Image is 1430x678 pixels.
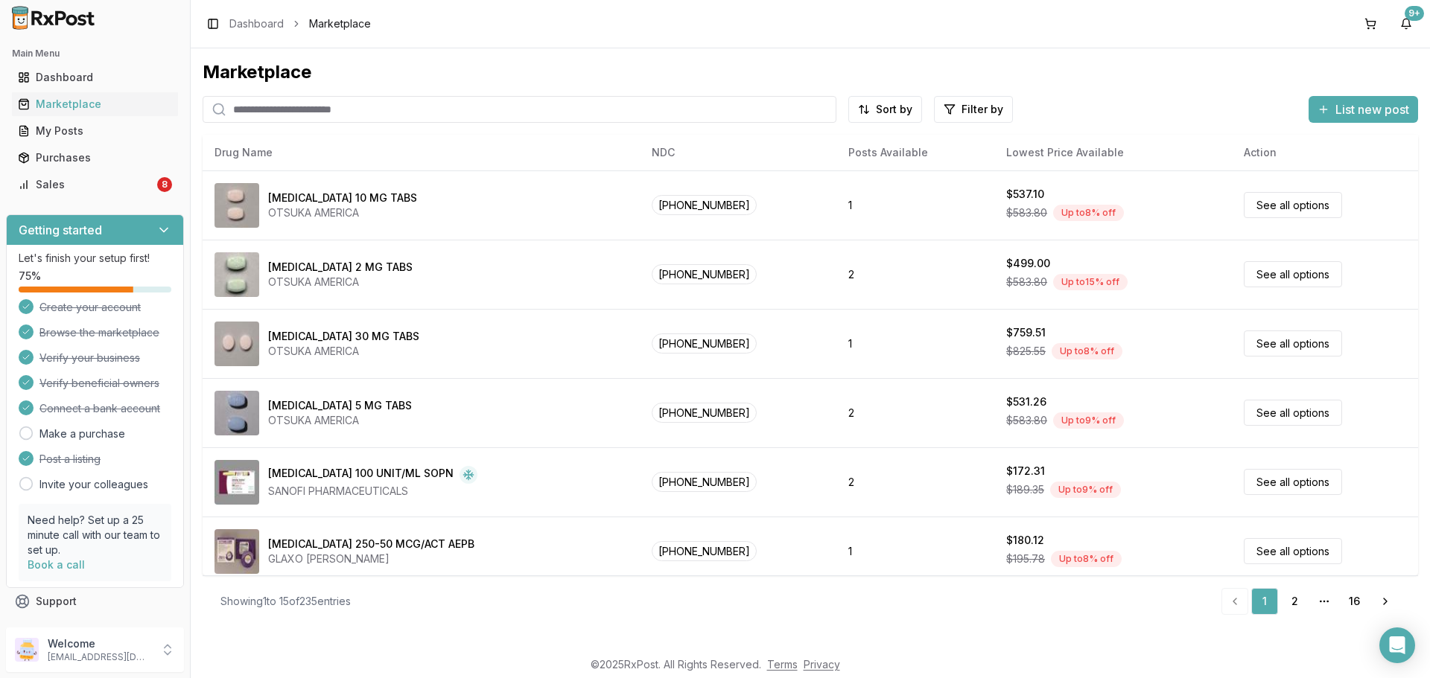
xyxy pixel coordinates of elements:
td: 1 [836,517,994,586]
span: [PHONE_NUMBER] [652,541,757,561]
div: 9+ [1405,6,1424,21]
th: Drug Name [203,135,640,170]
span: List new post [1335,100,1409,118]
img: User avatar [15,638,39,662]
a: Dashboard [12,64,178,91]
div: $531.26 [1006,394,1046,409]
div: My Posts [18,124,172,138]
nav: breadcrumb [229,16,371,31]
td: 2 [836,378,994,447]
a: See all options [1244,192,1342,218]
h3: Getting started [19,221,102,239]
a: Make a purchase [39,426,125,441]
div: Marketplace [203,60,1418,84]
button: Filter by [934,96,1013,123]
a: Go to next page [1370,588,1400,615]
th: Posts Available [836,135,994,170]
img: Advair Diskus 250-50 MCG/ACT AEPB [214,529,259,574]
td: 1 [836,309,994,378]
div: SANOFI PHARMACEUTICALS [268,484,477,499]
button: Sort by [848,96,922,123]
button: Marketplace [6,92,184,116]
a: See all options [1244,469,1342,495]
span: Feedback [36,621,86,636]
button: My Posts [6,119,184,143]
button: 9+ [1394,12,1418,36]
span: $583.80 [1006,413,1047,428]
span: 75 % [19,269,41,284]
div: Sales [18,177,154,192]
p: [EMAIL_ADDRESS][DOMAIN_NAME] [48,651,151,663]
div: Up to 9 % off [1053,412,1124,429]
a: Dashboard [229,16,284,31]
p: Welcome [48,636,151,651]
button: Feedback [6,615,184,642]
div: Marketplace [18,97,172,112]
div: Up to 8 % off [1053,205,1124,221]
img: Abilify 5 MG TABS [214,391,259,435]
div: $499.00 [1006,256,1050,271]
a: Sales8 [12,171,178,198]
img: Abilify 2 MG TABS [214,252,259,297]
span: Marketplace [309,16,371,31]
a: 1 [1251,588,1278,615]
p: Let's finish your setup first! [19,251,171,266]
div: OTSUKA AMERICA [268,344,419,359]
div: Dashboard [18,70,172,85]
td: 1 [836,170,994,240]
a: 16 [1341,588,1367,615]
a: Book a call [28,558,85,571]
img: Abilify 10 MG TABS [214,183,259,228]
a: See all options [1244,330,1342,356]
td: 2 [836,447,994,517]
h2: Main Menu [12,48,178,60]
div: [MEDICAL_DATA] 5 MG TABS [268,398,412,413]
span: Sort by [876,102,912,117]
div: $172.31 [1006,464,1045,479]
div: Up to 8 % off [1051,551,1122,567]
div: $180.12 [1006,533,1044,548]
span: Browse the marketplace [39,325,159,340]
a: See all options [1244,261,1342,287]
div: $759.51 [1006,325,1046,340]
span: [PHONE_NUMBER] [652,472,757,492]
a: Purchases [12,144,178,171]
a: See all options [1244,538,1342,564]
span: Post a listing [39,452,101,467]
button: Dashboard [6,65,184,89]
div: OTSUKA AMERICA [268,413,412,428]
div: [MEDICAL_DATA] 2 MG TABS [268,260,413,275]
div: OTSUKA AMERICA [268,205,417,220]
span: [PHONE_NUMBER] [652,264,757,284]
button: Sales8 [6,173,184,196]
a: My Posts [12,118,178,144]
span: [PHONE_NUMBER] [652,195,757,215]
th: NDC [640,135,836,170]
div: Up to 15 % off [1053,274,1128,290]
a: Marketplace [12,91,178,118]
div: OTSUKA AMERICA [268,275,413,290]
div: [MEDICAL_DATA] 10 MG TABS [268,191,417,205]
button: Support [6,588,184,615]
button: Purchases [6,146,184,170]
img: Admelog SoloStar 100 UNIT/ML SOPN [214,460,259,505]
span: Connect a bank account [39,401,160,416]
div: Open Intercom Messenger [1379,627,1415,663]
a: Invite your colleagues [39,477,148,492]
div: [MEDICAL_DATA] 30 MG TABS [268,329,419,344]
a: Privacy [804,658,840,671]
nav: pagination [1221,588,1400,615]
th: Action [1232,135,1418,170]
div: 8 [157,177,172,192]
td: 2 [836,240,994,309]
span: $583.80 [1006,275,1047,290]
div: Purchases [18,150,172,165]
th: Lowest Price Available [994,135,1232,170]
a: List new post [1309,103,1418,118]
a: 2 [1281,588,1308,615]
div: Up to 9 % off [1050,482,1121,498]
span: $583.80 [1006,205,1047,220]
span: Verify your business [39,351,140,365]
div: [MEDICAL_DATA] 250-50 MCG/ACT AEPB [268,537,474,551]
span: Filter by [962,102,1003,117]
